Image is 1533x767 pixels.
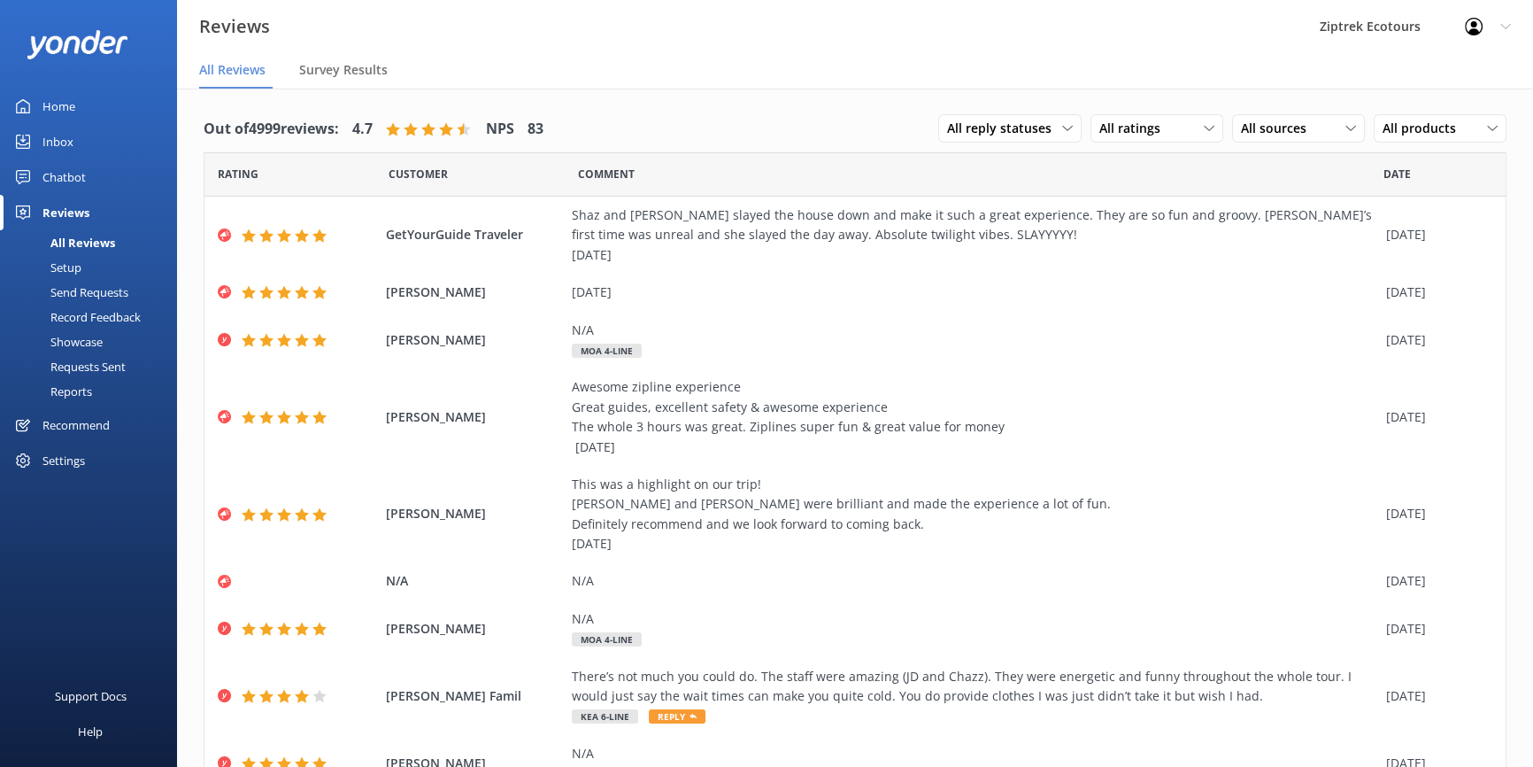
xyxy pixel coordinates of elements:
h4: Out of 4999 reviews: [204,118,339,141]
span: [PERSON_NAME] [386,504,563,523]
div: Setup [11,255,81,280]
a: Setup [11,255,177,280]
h3: Reviews [199,12,270,41]
div: Awesome zipline experience Great guides, excellent safety & awesome experience The whole 3 hours ... [572,377,1377,457]
div: Settings [42,443,85,478]
div: All Reviews [11,230,115,255]
div: Reviews [42,195,89,230]
a: Requests Sent [11,354,177,379]
div: Shaz and [PERSON_NAME] slayed the house down and make it such a great experience. They are so fun... [572,205,1377,265]
div: Home [42,89,75,124]
div: Inbox [42,124,73,159]
div: Support Docs [55,678,127,714]
span: All Reviews [199,61,266,79]
span: Date [389,166,448,182]
div: [DATE] [1386,330,1483,350]
span: Reply [649,709,705,724]
div: [DATE] [1386,571,1483,591]
div: [DATE] [1386,225,1483,244]
div: Reports [11,379,92,404]
div: [DATE] [1386,283,1483,302]
span: Date [1383,166,1411,182]
div: [DATE] [572,283,1377,302]
div: [DATE] [1386,686,1483,706]
span: All reply statuses [947,119,1062,138]
div: Recommend [42,407,110,443]
span: [PERSON_NAME] [386,330,563,350]
div: This was a highlight on our trip! [PERSON_NAME] and [PERSON_NAME] were brilliant and made the exp... [572,475,1377,554]
span: All ratings [1099,119,1171,138]
div: [DATE] [1386,619,1483,639]
a: Reports [11,379,177,404]
span: All sources [1241,119,1317,138]
span: Kea 6-Line [572,709,638,724]
span: Survey Results [299,61,388,79]
div: Help [78,714,103,749]
h4: NPS [486,118,514,141]
span: [PERSON_NAME] [386,407,563,427]
img: yonder-white-logo.png [27,30,128,59]
span: Question [578,166,635,182]
span: All products [1383,119,1467,138]
div: There’s not much you could do. The staff were amazing (JD and Chazz). They were energetic and fun... [572,667,1377,707]
a: All Reviews [11,230,177,255]
span: GetYourGuide Traveler [386,225,563,244]
span: Moa 4-Line [572,632,642,647]
h4: 83 [528,118,543,141]
h4: 4.7 [352,118,373,141]
span: Date [218,166,258,182]
div: Send Requests [11,280,128,305]
div: N/A [572,321,1377,340]
div: N/A [572,744,1377,763]
span: [PERSON_NAME] [386,283,563,302]
div: [DATE] [1386,504,1483,523]
div: Requests Sent [11,354,126,379]
span: [PERSON_NAME] [386,619,563,639]
div: Showcase [11,329,103,354]
a: Record Feedback [11,305,177,329]
a: Send Requests [11,280,177,305]
div: [DATE] [1386,407,1483,427]
div: Record Feedback [11,305,141,329]
div: N/A [572,609,1377,629]
span: [PERSON_NAME] Famil [386,686,563,706]
span: N/A [386,571,563,591]
a: Showcase [11,329,177,354]
div: Chatbot [42,159,86,195]
div: N/A [572,571,1377,591]
span: Moa 4-Line [572,344,642,358]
